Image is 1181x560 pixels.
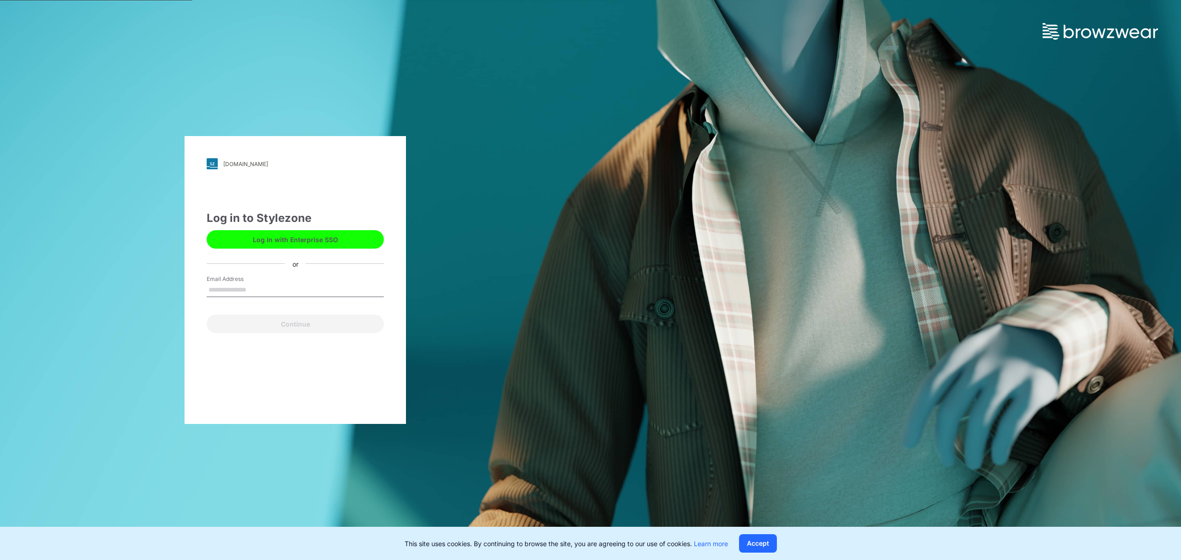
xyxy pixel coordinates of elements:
[223,161,268,167] div: [DOMAIN_NAME]
[1043,23,1158,40] img: browzwear-logo.73288ffb.svg
[694,540,728,548] a: Learn more
[207,158,384,169] a: [DOMAIN_NAME]
[207,230,384,249] button: Log in with Enterprise SSO
[207,210,384,226] div: Log in to Stylezone
[405,539,728,548] p: This site uses cookies. By continuing to browse the site, you are agreeing to our use of cookies.
[207,158,218,169] img: svg+xml;base64,PHN2ZyB3aWR0aD0iMjgiIGhlaWdodD0iMjgiIHZpZXdCb3g9IjAgMCAyOCAyOCIgZmlsbD0ibm9uZSIgeG...
[739,534,777,553] button: Accept
[207,275,271,283] label: Email Address
[285,259,306,268] div: or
